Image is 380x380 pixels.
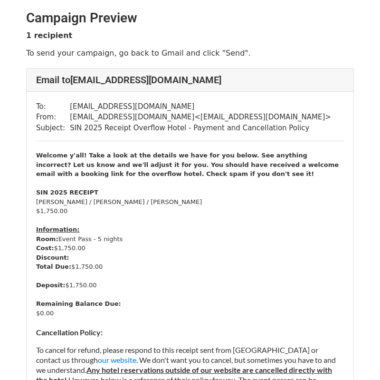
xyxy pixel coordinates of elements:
u: Information: [36,226,79,233]
td: SIN 2025 Receipt Overflow Hotel - Payment and Cancellation Policy [70,123,331,134]
b: Room: [36,235,58,243]
a: our website [98,355,136,364]
b: Total Due: [36,263,71,270]
b: Deposit: [36,282,65,289]
div: [PERSON_NAME] / [PERSON_NAME] / [PERSON_NAME] [36,197,344,207]
td: To: [36,101,70,112]
b: Cost: [36,244,54,252]
h2: Campaign Preview [26,10,354,26]
b: Remaining Balance Due: [36,300,121,307]
b: Discount: [36,254,69,261]
td: [EMAIL_ADDRESS][DOMAIN_NAME] < [EMAIL_ADDRESS][DOMAIN_NAME] > [70,112,331,123]
strong: 1 recipient [26,31,72,40]
div: $1,750.00 [36,206,344,216]
b: Welcome y'all! Take a look at the details we have for you below. See anything incorrect? Let us k... [36,152,339,177]
td: Subject: [36,123,70,134]
div: $1,750.00 [36,262,344,272]
div: Event Pass - 5 nights [36,234,344,244]
p: To send your campaign, go back to Gmail and click "Send". [26,48,354,58]
div: $0.00 [36,309,344,318]
iframe: Chat Widget [332,334,380,380]
div: $1,750.00 [36,281,344,290]
b: SIN 2025 RECEIPT [36,189,98,196]
td: From: [36,112,70,123]
td: [EMAIL_ADDRESS][DOMAIN_NAME] [70,101,331,112]
strong: Cancellation Policy: [36,328,103,337]
h4: Email to [EMAIL_ADDRESS][DOMAIN_NAME] [36,74,344,86]
div: $1,750.00 [36,244,344,253]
